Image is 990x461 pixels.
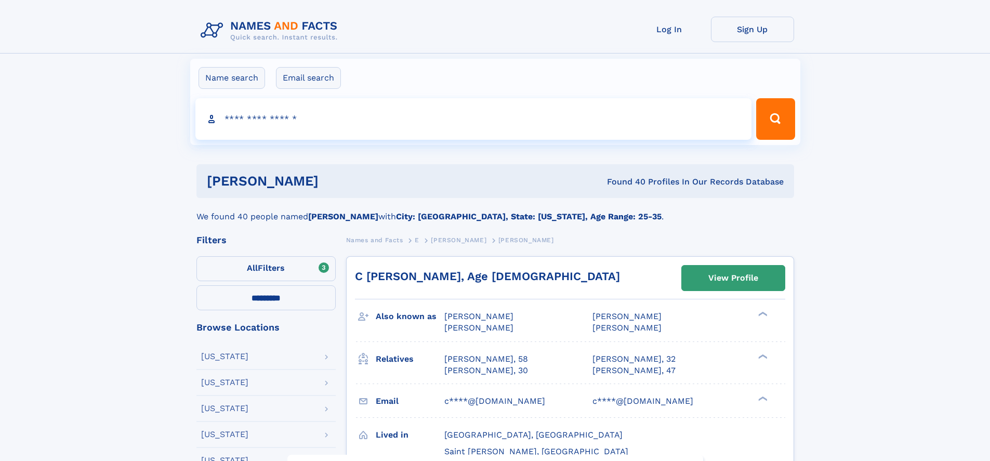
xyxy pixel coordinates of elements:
[592,353,676,365] a: [PERSON_NAME], 32
[444,365,528,376] a: [PERSON_NAME], 30
[756,98,795,140] button: Search Button
[346,233,403,246] a: Names and Facts
[756,311,768,318] div: ❯
[415,233,419,246] a: E
[196,235,336,245] div: Filters
[376,350,444,368] h3: Relatives
[196,323,336,332] div: Browse Locations
[444,311,513,321] span: [PERSON_NAME]
[463,176,784,188] div: Found 40 Profiles In Our Records Database
[276,67,341,89] label: Email search
[498,236,554,244] span: [PERSON_NAME]
[444,353,528,365] a: [PERSON_NAME], 58
[592,323,662,333] span: [PERSON_NAME]
[201,430,248,439] div: [US_STATE]
[376,308,444,325] h3: Also known as
[196,17,346,45] img: Logo Names and Facts
[431,236,486,244] span: [PERSON_NAME]
[376,392,444,410] h3: Email
[396,212,662,221] b: City: [GEOGRAPHIC_DATA], State: [US_STATE], Age Range: 25-35
[195,98,752,140] input: search input
[201,404,248,413] div: [US_STATE]
[355,270,620,283] a: C [PERSON_NAME], Age [DEMOGRAPHIC_DATA]
[308,212,378,221] b: [PERSON_NAME]
[196,198,794,223] div: We found 40 people named with .
[444,323,513,333] span: [PERSON_NAME]
[201,352,248,361] div: [US_STATE]
[682,266,785,291] a: View Profile
[708,266,758,290] div: View Profile
[592,311,662,321] span: [PERSON_NAME]
[444,430,623,440] span: [GEOGRAPHIC_DATA], [GEOGRAPHIC_DATA]
[756,353,768,360] div: ❯
[201,378,248,387] div: [US_STATE]
[247,263,258,273] span: All
[711,17,794,42] a: Sign Up
[431,233,486,246] a: [PERSON_NAME]
[756,395,768,402] div: ❯
[592,365,676,376] a: [PERSON_NAME], 47
[196,256,336,281] label: Filters
[199,67,265,89] label: Name search
[444,446,628,456] span: Saint [PERSON_NAME], [GEOGRAPHIC_DATA]
[376,426,444,444] h3: Lived in
[207,175,463,188] h1: [PERSON_NAME]
[628,17,711,42] a: Log In
[415,236,419,244] span: E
